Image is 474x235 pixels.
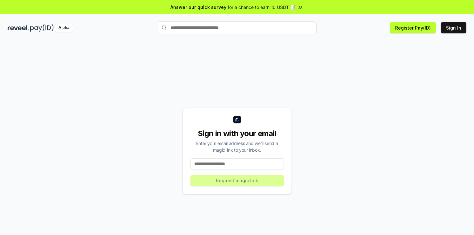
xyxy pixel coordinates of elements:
[30,24,54,32] img: pay_id
[190,128,284,139] div: Sign in with your email
[55,24,73,32] div: Alpha
[8,24,29,32] img: reveel_dark
[441,22,466,33] button: Sign In
[228,4,296,10] span: for a chance to earn 10 USDT 📝
[233,116,241,123] img: logo_small
[390,22,436,33] button: Register Pay(ID)
[171,4,227,10] span: Answer our quick survey
[190,140,284,153] div: Enter your email address and we’ll send a magic link to your inbox.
